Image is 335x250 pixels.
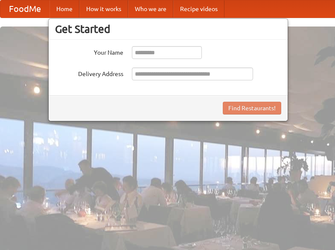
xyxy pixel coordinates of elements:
[128,0,173,18] a: Who we are
[223,102,281,115] button: Find Restaurants!
[173,0,224,18] a: Recipe videos
[55,46,123,57] label: Your Name
[79,0,128,18] a: How it works
[55,23,281,35] h3: Get Started
[0,0,50,18] a: FoodMe
[55,68,123,78] label: Delivery Address
[50,0,79,18] a: Home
